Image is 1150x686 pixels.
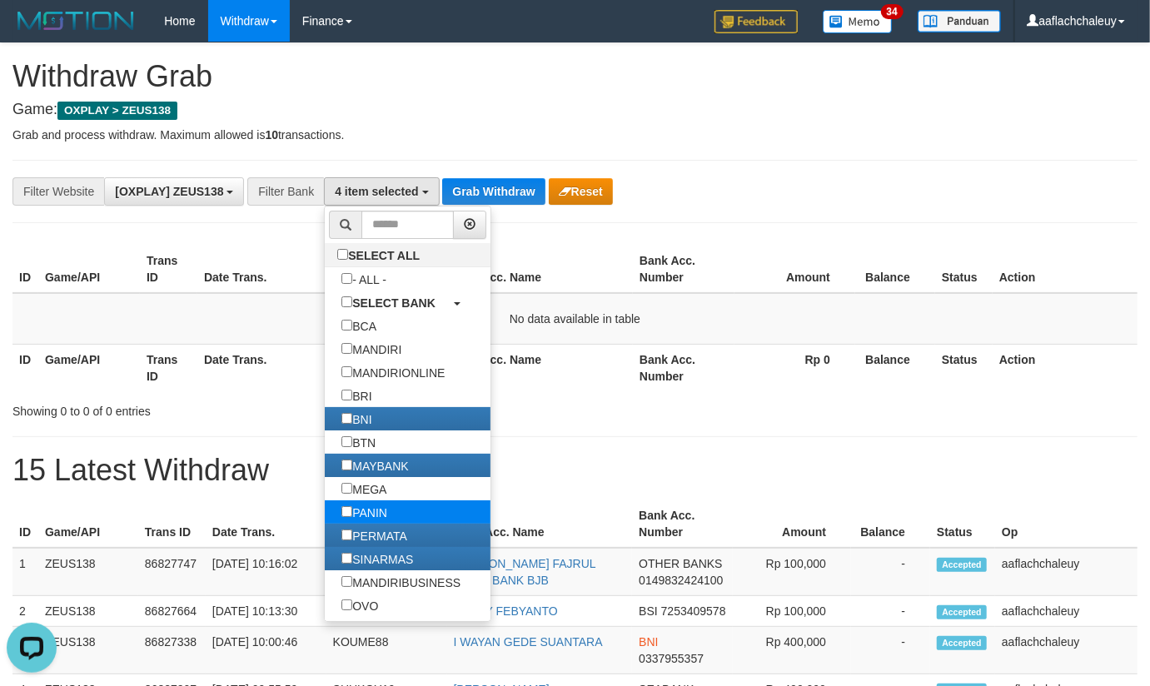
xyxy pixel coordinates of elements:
a: SELECT BANK [325,291,490,314]
th: Bank Acc. Number [633,246,734,293]
a: I WAYAN GEDE SUANTARA [454,635,603,649]
input: OVO [341,599,352,610]
td: [DATE] 10:00:46 [206,627,326,674]
span: BSI [639,604,658,618]
label: MEGA [325,477,403,500]
span: Accepted [937,636,987,650]
th: ID [12,246,38,293]
label: MANDIRI [325,337,418,360]
label: MAYBANK [325,454,425,477]
th: Bank Acc. Name [447,500,633,548]
th: Status [935,344,993,391]
input: MAYBANK [341,460,352,470]
td: No data available in table [12,293,1138,345]
img: MOTION_logo.png [12,8,139,33]
th: Bank Acc. Number [633,344,734,391]
th: Game/API [38,344,140,391]
th: User ID [321,344,444,391]
img: Button%20Memo.svg [823,10,893,33]
td: 86827664 [138,596,206,627]
label: BTN [325,430,392,454]
th: Balance [855,246,935,293]
button: Grab Withdraw [442,178,545,205]
label: BRI [325,384,388,407]
span: OXPLAY > ZEUS138 [57,102,177,120]
input: MANDIRIONLINE [341,366,352,377]
th: User ID [321,246,444,293]
div: Filter Bank [247,177,324,206]
input: SINARMAS [341,553,352,564]
span: Copy 0149832424100 to clipboard [639,574,723,587]
input: SELECT BANK [341,296,352,307]
button: Reset [549,178,613,205]
td: Rp 100,000 [733,596,851,627]
label: BNI [325,407,388,430]
label: BCA [325,314,393,337]
a: TEDDY FEBYANTO [454,604,558,618]
label: SINARMAS [325,547,430,570]
th: Action [993,246,1138,293]
a: [PERSON_NAME] FAJRUL IHSAN BANK BJB [454,557,596,587]
td: KOUME88 [326,627,447,674]
td: [DATE] 10:16:02 [206,548,326,596]
input: MEGA [341,483,352,494]
td: aaflachchaleuy [995,627,1138,674]
th: Amount [733,500,851,548]
th: Trans ID [140,246,197,293]
th: Bank Acc. Name [444,344,633,391]
label: MANDIRIONLINE [325,360,461,384]
span: OTHER BANKS [639,557,722,570]
span: Copy 0337955357 to clipboard [639,652,704,665]
label: SELECT ALL [325,243,436,266]
span: Accepted [937,605,987,619]
button: 4 item selected [324,177,439,206]
h4: Game: [12,102,1138,118]
input: BRI [341,390,352,400]
td: ZEUS138 [38,627,138,674]
input: BTN [341,436,352,447]
label: PERMATA [325,524,424,547]
td: aaflachchaleuy [995,548,1138,596]
input: SELECT ALL [337,249,348,260]
img: panduan.png [918,10,1001,32]
input: PANIN [341,506,352,517]
div: Showing 0 to 0 of 0 entries [12,396,466,420]
td: - [851,548,930,596]
th: Trans ID [138,500,206,548]
td: 86827338 [138,627,206,674]
input: PERMATA [341,529,352,540]
div: Filter Website [12,177,104,206]
th: Game/API [38,500,138,548]
span: Accepted [937,558,987,572]
input: BNI [341,413,352,424]
th: Balance [855,344,935,391]
td: [DATE] 10:13:30 [206,596,326,627]
img: Feedback.jpg [714,10,798,33]
th: Status [935,246,993,293]
input: MANDIRIBUSINESS [341,576,352,587]
td: ZEUS138 [38,548,138,596]
span: 4 item selected [335,185,418,198]
td: Rp 400,000 [733,627,851,674]
th: Amount [734,246,855,293]
td: 86827747 [138,548,206,596]
td: 2 [12,596,38,627]
h1: 15 Latest Withdraw [12,454,1138,487]
th: Action [993,344,1138,391]
td: Rp 100,000 [733,548,851,596]
td: 1 [12,548,38,596]
th: ID [12,500,38,548]
label: MANDIRIBUSINESS [325,570,477,594]
input: MANDIRI [341,343,352,354]
th: Date Trans. [206,500,326,548]
th: Bank Acc. Number [632,500,733,548]
th: Game/API [38,246,140,293]
th: Op [995,500,1138,548]
input: - ALL - [341,273,352,284]
input: BCA [341,320,352,331]
th: Bank Acc. Name [444,246,633,293]
h1: Withdraw Grab [12,60,1138,93]
th: Trans ID [140,344,197,391]
strong: 10 [265,128,278,142]
p: Grab and process withdraw. Maximum allowed is transactions. [12,127,1138,143]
